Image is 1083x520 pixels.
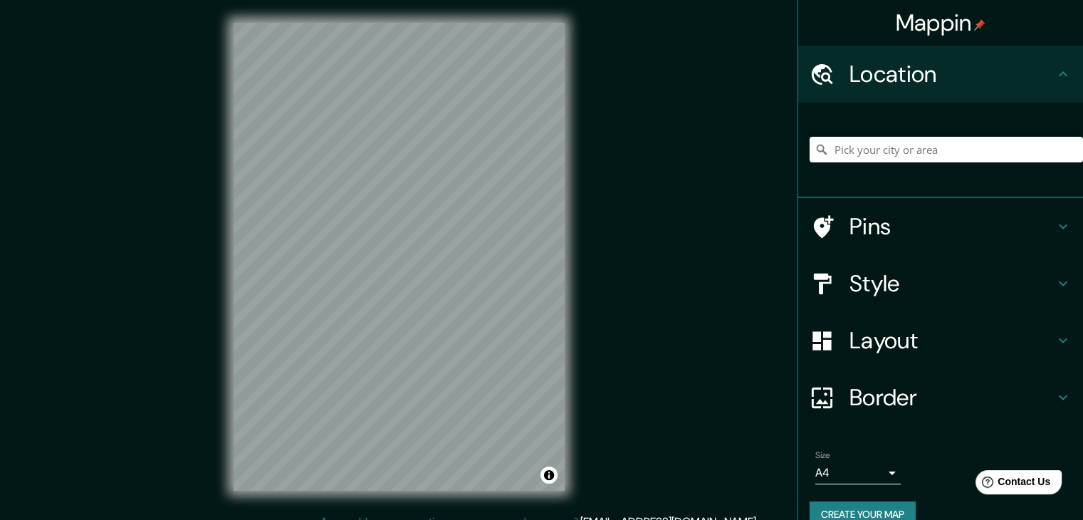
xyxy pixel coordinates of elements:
img: pin-icon.png [974,19,985,31]
iframe: Help widget launcher [956,464,1067,504]
div: Layout [798,312,1083,369]
input: Pick your city or area [810,137,1083,162]
div: Location [798,46,1083,103]
label: Size [815,449,830,462]
button: Toggle attribution [540,467,558,484]
div: Border [798,369,1083,426]
h4: Layout [849,326,1055,355]
h4: Style [849,269,1055,298]
div: A4 [815,462,901,484]
h4: Border [849,383,1055,412]
h4: Mappin [896,9,986,37]
canvas: Map [234,23,565,491]
h4: Pins [849,212,1055,241]
div: Pins [798,198,1083,255]
h4: Location [849,60,1055,88]
div: Style [798,255,1083,312]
